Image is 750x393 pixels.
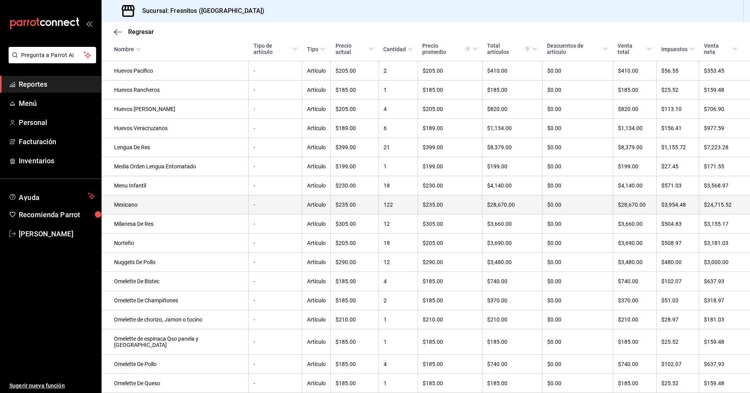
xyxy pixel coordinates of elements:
[542,119,613,138] td: $0.00
[302,100,331,119] td: Artículo
[418,119,482,138] td: $189.00
[249,195,302,214] td: -
[542,214,613,234] td: $0.00
[302,310,331,329] td: Artículo
[699,374,750,393] td: $159.48
[613,329,656,355] td: $185.00
[542,61,613,80] td: $0.00
[331,234,379,253] td: $205.00
[418,138,482,157] td: $399.00
[336,43,367,55] div: Precio actual
[487,43,530,55] div: Total artículos
[102,291,249,310] td: Omelette De Champiñones
[613,214,656,234] td: $3,660.00
[379,214,418,234] td: 12
[657,100,699,119] td: $113.10
[482,214,542,234] td: $3,660.00
[331,329,379,355] td: $185.00
[613,374,656,393] td: $185.00
[699,272,750,291] td: $637.93
[699,80,750,100] td: $159.48
[613,138,656,157] td: $8,379.00
[331,61,379,80] td: $205.00
[128,28,154,36] span: Regresar
[136,6,264,16] h3: Sucursal: Fresnitos ([GEOGRAPHIC_DATA])
[102,234,249,253] td: Norteño
[482,100,542,119] td: $820.00
[613,80,656,100] td: $185.00
[249,253,302,272] td: -
[699,291,750,310] td: $318.97
[331,195,379,214] td: $235.00
[542,374,613,393] td: $0.00
[379,176,418,195] td: 18
[418,253,482,272] td: $290.00
[657,214,699,234] td: $504.83
[379,253,418,272] td: 12
[331,119,379,138] td: $189.00
[542,80,613,100] td: $0.00
[249,157,302,176] td: -
[379,272,418,291] td: 4
[5,57,96,65] a: Pregunta a Parrot AI
[657,157,699,176] td: $27.45
[482,374,542,393] td: $185.00
[699,138,750,157] td: $7,223.28
[331,291,379,310] td: $185.00
[302,272,331,291] td: Artículo
[379,234,418,253] td: 18
[547,43,608,55] span: Descuentos de artículo
[482,329,542,355] td: $185.00
[525,46,530,52] svg: El total artículos considera cambios de precios en los artículos así como costos adicionales por ...
[379,195,418,214] td: 122
[418,214,482,234] td: $305.00
[9,47,96,63] button: Pregunta a Parrot AI
[657,310,699,329] td: $28.97
[482,355,542,374] td: $740.00
[657,176,699,195] td: $571.03
[102,176,249,195] td: Menu Infantil
[542,310,613,329] td: $0.00
[613,253,656,272] td: $3,480.00
[482,138,542,157] td: $8,379.00
[657,291,699,310] td: $51.03
[114,28,154,36] button: Regresar
[482,195,542,214] td: $28,670.00
[249,355,302,374] td: -
[379,291,418,310] td: 2
[418,310,482,329] td: $210.00
[613,310,656,329] td: $210.00
[302,61,331,80] td: Artículo
[422,43,478,55] span: Precio promedio
[618,43,645,55] div: Venta total
[542,138,613,157] td: $0.00
[482,157,542,176] td: $199.00
[657,272,699,291] td: $102.07
[307,46,318,52] div: Tipo
[699,310,750,329] td: $181.03
[114,46,141,52] span: Nombre
[302,234,331,253] td: Artículo
[657,119,699,138] td: $156.41
[379,119,418,138] td: 6
[699,329,750,355] td: $159.48
[331,157,379,176] td: $199.00
[542,272,613,291] td: $0.00
[331,272,379,291] td: $185.00
[302,138,331,157] td: Artículo
[102,157,249,176] td: Media Orden Lengua Entomatado
[418,61,482,80] td: $205.00
[307,46,325,52] span: Tipo
[102,374,249,393] td: Omelette De Queso
[331,100,379,119] td: $205.00
[542,157,613,176] td: $0.00
[699,61,750,80] td: $353.45
[379,61,418,80] td: 2
[302,119,331,138] td: Artículo
[661,46,695,52] span: Impuestos
[482,253,542,272] td: $3,480.00
[379,310,418,329] td: 1
[613,291,656,310] td: $370.00
[482,119,542,138] td: $1,134.00
[19,136,95,147] span: Facturación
